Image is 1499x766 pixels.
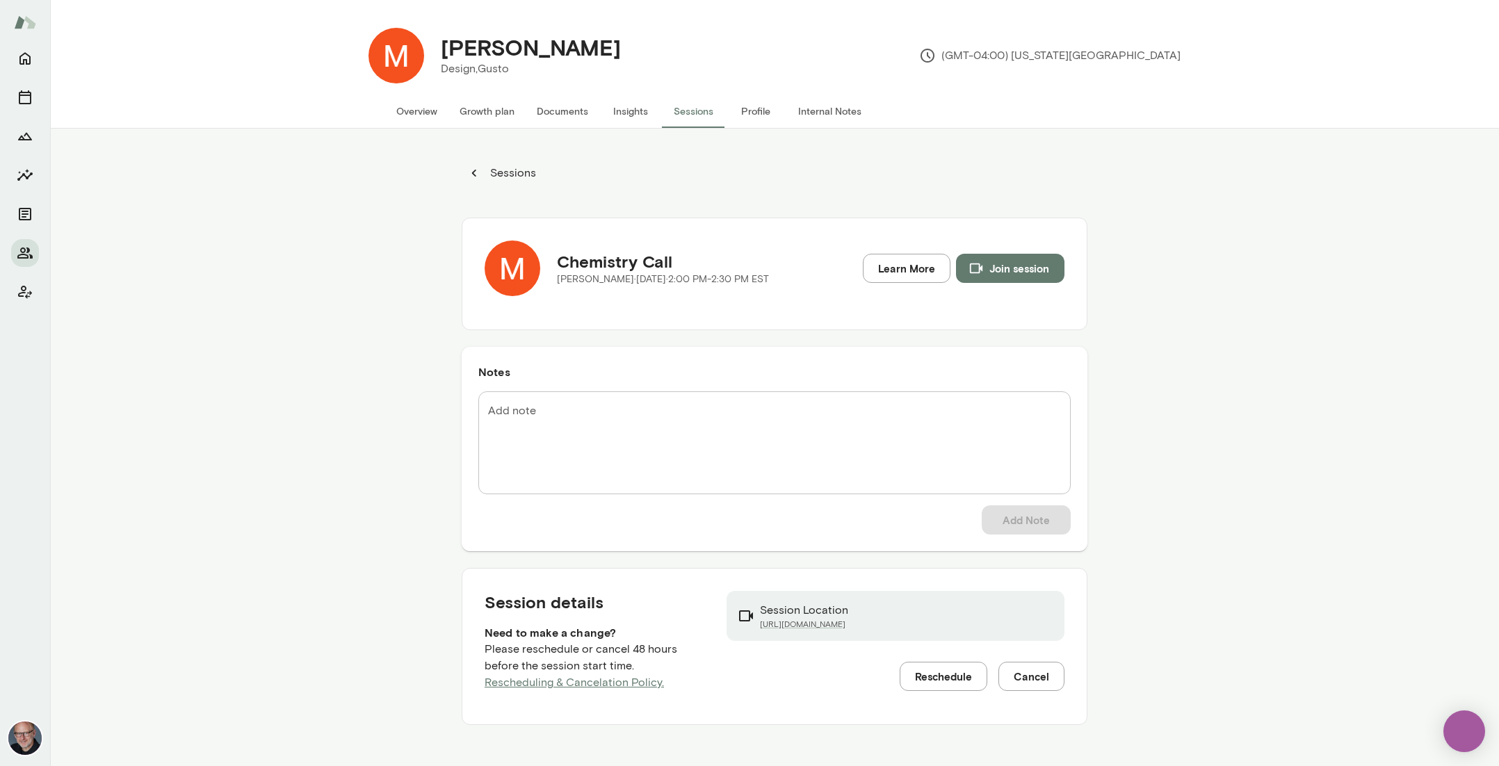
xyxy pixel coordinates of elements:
button: Client app [11,278,39,306]
button: Growth plan [448,95,526,128]
p: Design, Gusto [441,60,621,77]
p: Session Location [760,602,848,619]
a: Rescheduling & Cancelation Policy. [485,676,664,689]
h6: Notes [478,364,1071,380]
h5: Chemistry Call [557,250,769,272]
button: Internal Notes [787,95,873,128]
button: Reschedule [900,662,987,691]
img: Nick Gould [8,722,42,755]
a: Learn More [863,254,950,283]
button: Growth Plan [11,122,39,150]
img: Mike Hardy [485,241,540,296]
button: Home [11,44,39,72]
h6: Need to make a change? [485,624,704,641]
img: Mento [14,9,36,35]
button: Overview [385,95,448,128]
button: Insights [11,161,39,189]
p: (GMT-04:00) [US_STATE][GEOGRAPHIC_DATA] [919,47,1181,64]
p: Please reschedule or cancel 48 hours before the session start time. [485,641,704,691]
a: [URL][DOMAIN_NAME] [760,619,848,630]
img: Mike Hardy [368,28,424,83]
button: Documents [526,95,599,128]
button: Sessions [11,83,39,111]
p: Sessions [487,165,536,181]
h5: Session details [485,591,704,613]
button: Profile [724,95,787,128]
button: Cancel [998,662,1064,691]
button: Insights [599,95,662,128]
button: Members [11,239,39,267]
button: Join session [956,254,1064,283]
button: Documents [11,200,39,228]
button: Sessions [462,159,544,187]
p: [PERSON_NAME] · [DATE] · 2:00 PM-2:30 PM EST [557,272,769,286]
button: Sessions [662,95,724,128]
h4: [PERSON_NAME] [441,34,621,60]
